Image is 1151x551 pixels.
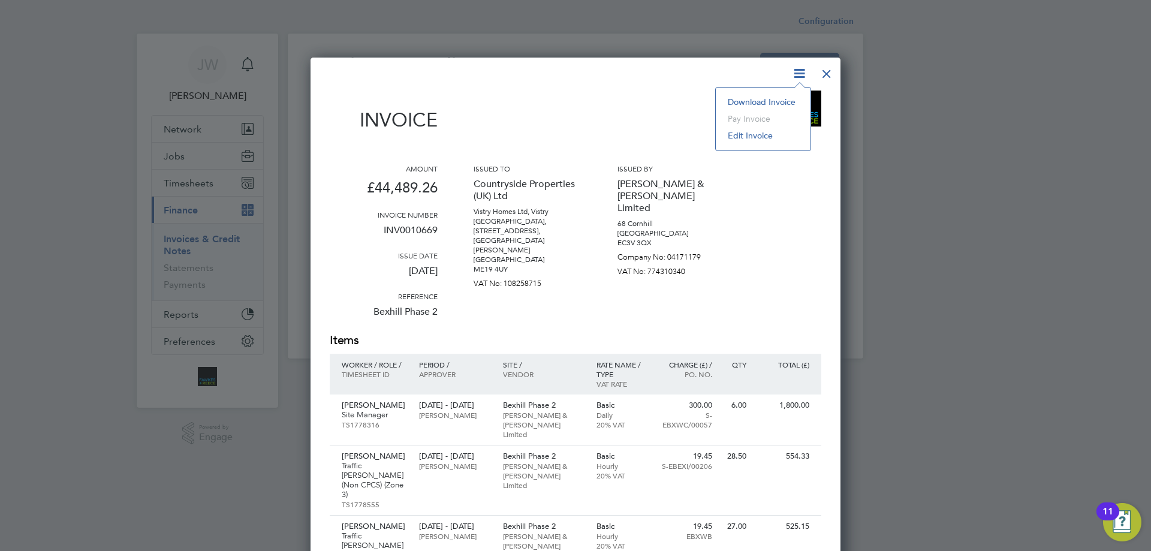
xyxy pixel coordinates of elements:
p: TS1778555 [342,499,407,509]
p: Basic [596,522,649,531]
p: S-EBXWC/00057 [660,410,712,429]
li: Pay invoice [722,110,805,127]
h3: Issue date [330,251,438,260]
p: [PERSON_NAME] & [PERSON_NAME] Limited [503,410,584,439]
h2: Items [330,332,821,349]
p: Bexhill Phase 2 [503,451,584,461]
p: Traffic [PERSON_NAME] (Non CPCS) (Zone 3) [342,461,407,499]
p: Total (£) [758,360,809,369]
p: 20% VAT [596,420,649,429]
p: VAT rate [596,379,649,389]
p: Basic [596,451,649,461]
p: TS1778316 [342,420,407,429]
p: 19.45 [660,451,712,461]
p: S-EBEXI/00206 [660,461,712,471]
p: Worker / Role / [342,360,407,369]
p: [STREET_ADDRESS], [474,226,581,236]
p: Period / [419,360,490,369]
p: [GEOGRAPHIC_DATA] [617,228,725,238]
p: EC3V 3QX [617,238,725,248]
h3: Reference [330,291,438,301]
h3: Amount [330,164,438,173]
p: Vendor [503,369,584,379]
p: Po. No. [660,369,712,379]
p: 19.45 [660,522,712,531]
p: £44,489.26 [330,173,438,210]
p: QTY [724,360,746,369]
p: [PERSON_NAME] [342,522,407,531]
p: 6.00 [724,401,746,410]
p: VAT No: 774310340 [617,262,725,276]
p: 554.33 [758,451,809,461]
p: Timesheet ID [342,369,407,379]
h3: Invoice number [330,210,438,219]
p: [DATE] - [DATE] [419,522,490,531]
p: Countryside Properties (UK) Ltd [474,173,581,207]
p: [DATE] - [DATE] [419,401,490,410]
div: 11 [1102,511,1113,527]
h1: Invoice [330,109,438,131]
p: EBXWB [660,531,712,541]
h3: Issued to [474,164,581,173]
p: [PERSON_NAME] [342,451,407,461]
p: Approver [419,369,490,379]
p: [PERSON_NAME] [419,461,490,471]
p: [PERSON_NAME] [342,401,407,410]
p: Company No: 04171179 [617,248,725,262]
p: 28.50 [724,451,746,461]
p: 68 Cornhill [617,219,725,228]
p: Bexhill Phase 2 [503,401,584,410]
p: [DATE] - [DATE] [419,451,490,461]
li: Edit invoice [722,127,805,144]
p: [GEOGRAPHIC_DATA][PERSON_NAME][GEOGRAPHIC_DATA] [474,236,581,264]
p: Bexhill Phase 2 [330,301,438,332]
p: [PERSON_NAME] & [PERSON_NAME] Limited [617,173,725,219]
button: Open Resource Center, 11 new notifications [1103,503,1141,541]
p: Rate name / type [596,360,649,379]
p: 525.15 [758,522,809,531]
p: INV0010669 [330,219,438,251]
p: [DATE] [330,260,438,291]
h3: Issued by [617,164,725,173]
p: Daily [596,410,649,420]
p: Site / [503,360,584,369]
p: Hourly [596,461,649,471]
p: 1,800.00 [758,401,809,410]
p: 20% VAT [596,541,649,550]
p: Site Manager [342,410,407,420]
p: 20% VAT [596,471,649,480]
p: 27.00 [724,522,746,531]
p: 300.00 [660,401,712,410]
p: VAT No: 108258715 [474,274,581,288]
p: [PERSON_NAME] [419,531,490,541]
li: Download Invoice [722,94,805,110]
p: Hourly [596,531,649,541]
p: [PERSON_NAME] [419,410,490,420]
p: Charge (£) / [660,360,712,369]
p: ME19 4UY [474,264,581,274]
p: Vistry Homes Ltd, Vistry [GEOGRAPHIC_DATA], [474,207,581,226]
p: Basic [596,401,649,410]
p: Bexhill Phase 2 [503,522,584,531]
p: [PERSON_NAME] & [PERSON_NAME] Limited [503,461,584,490]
